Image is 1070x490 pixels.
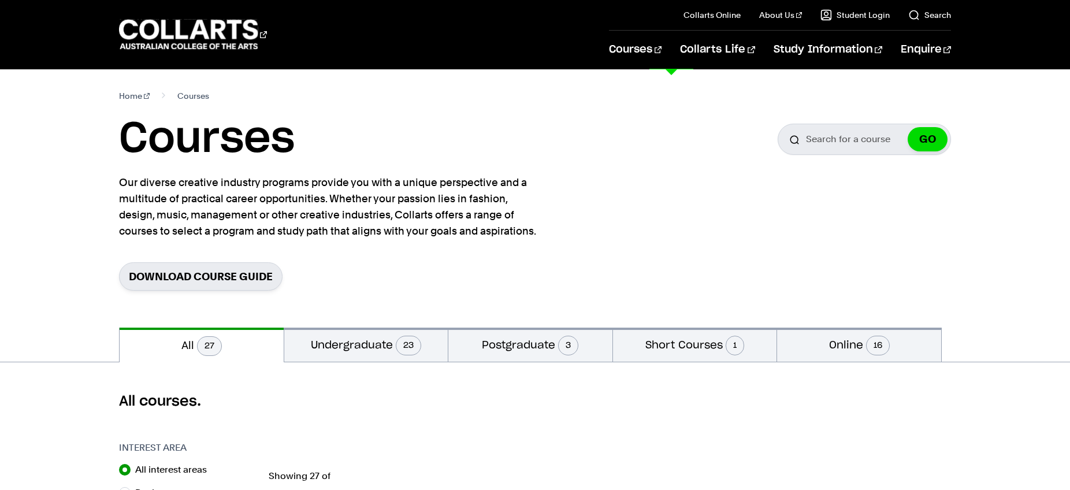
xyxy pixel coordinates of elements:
a: About Us [759,9,802,21]
span: 1 [726,336,744,355]
a: Enquire [901,31,951,69]
input: Search for a course [778,124,951,155]
p: Showing 27 of [269,472,951,481]
h2: All courses. [119,392,951,411]
p: Our diverse creative industry programs provide you with a unique perspective and a multitude of p... [119,175,541,239]
a: Collarts Online [683,9,741,21]
span: 3 [558,336,578,355]
a: Search [908,9,951,21]
button: Undergraduate23 [284,328,448,362]
span: 16 [866,336,890,355]
a: Home [119,88,150,104]
h3: Interest Area [119,441,257,455]
button: GO [908,127,948,151]
span: 23 [396,336,421,355]
span: 27 [197,336,222,356]
a: Collarts Life [680,31,755,69]
button: Online16 [777,328,941,362]
label: All interest areas [135,462,216,478]
a: Download Course Guide [119,262,283,291]
div: Go to homepage [119,18,267,51]
button: Postgraduate3 [448,328,612,362]
span: Courses [177,88,209,104]
a: Student Login [820,9,890,21]
a: Courses [609,31,662,69]
a: Study Information [774,31,882,69]
button: Short Courses1 [613,328,777,362]
h1: Courses [119,113,295,165]
button: All27 [120,328,284,362]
